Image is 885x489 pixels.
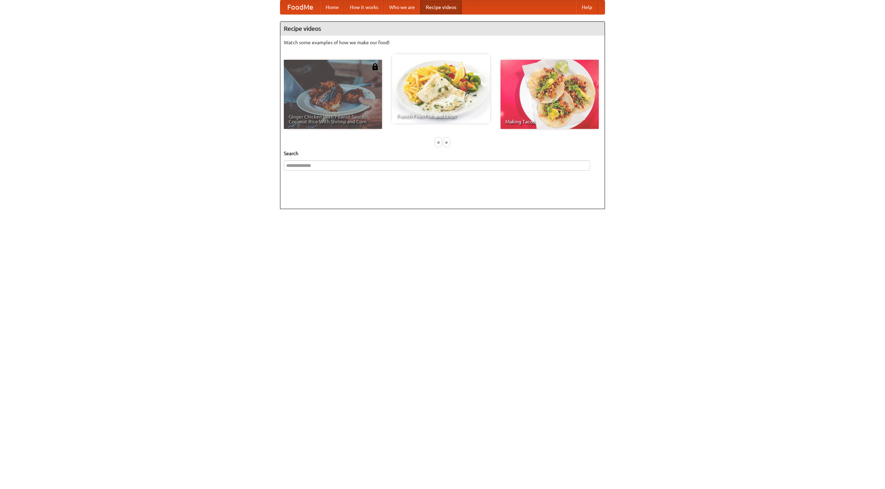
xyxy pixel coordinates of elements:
a: Making Tacos [501,60,599,129]
a: Help [576,0,598,14]
a: French Fries Fish and Chips [392,54,490,123]
h5: Search [284,150,601,157]
a: FoodMe [280,0,320,14]
span: Making Tacos [505,119,594,124]
img: 483408.png [372,63,379,70]
h4: Recipe videos [280,22,605,36]
p: Watch some examples of how we make our food! [284,39,601,46]
a: Who we are [384,0,420,14]
a: Recipe videos [420,0,462,14]
a: How it works [344,0,384,14]
a: Home [320,0,344,14]
div: « [435,138,441,147]
div: » [444,138,450,147]
span: French Fries Fish and Chips [397,114,485,119]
